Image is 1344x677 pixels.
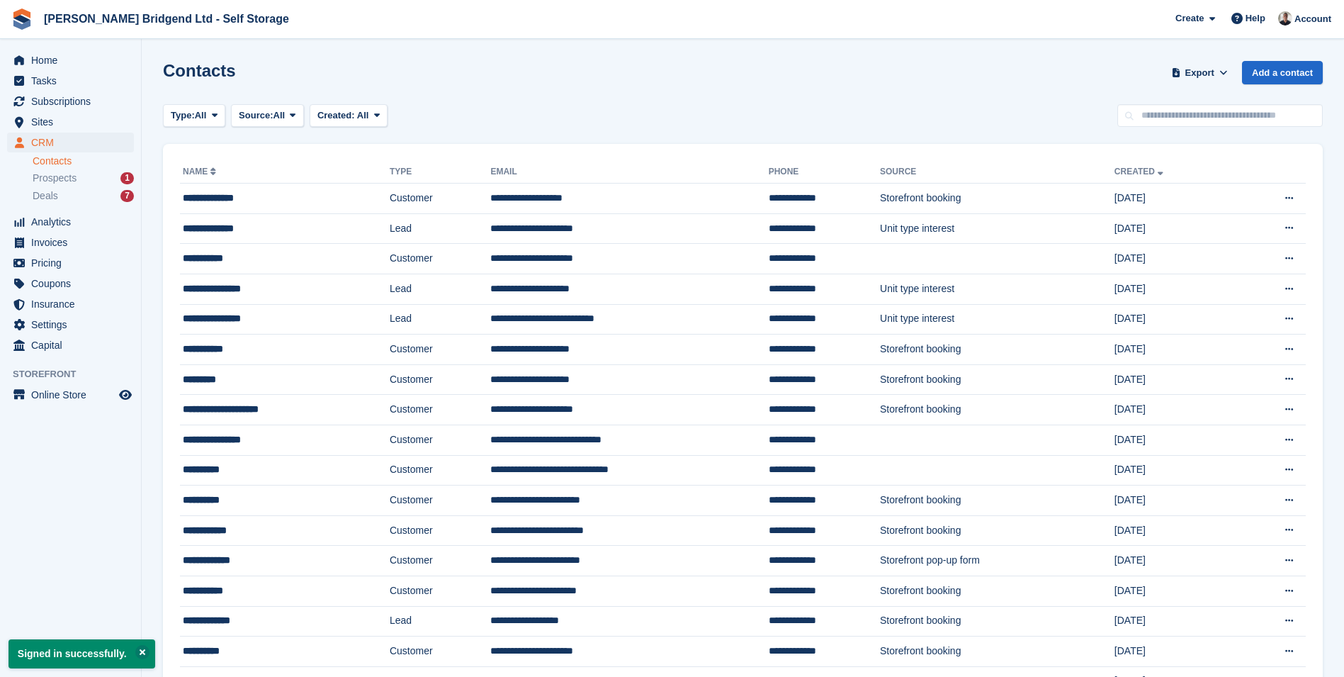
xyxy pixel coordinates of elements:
span: Invoices [31,233,116,252]
span: All [357,110,369,121]
a: menu [7,212,134,232]
td: Lead [390,304,491,335]
a: menu [7,274,134,293]
td: [DATE] [1114,395,1236,425]
a: Prospects 1 [33,171,134,186]
a: menu [7,294,134,314]
span: Account [1294,12,1331,26]
td: [DATE] [1114,213,1236,244]
td: Customer [390,364,491,395]
td: [DATE] [1114,364,1236,395]
td: [DATE] [1114,486,1236,516]
a: Preview store [117,386,134,403]
a: [PERSON_NAME] Bridgend Ltd - Self Storage [38,7,295,30]
span: Prospects [33,172,77,185]
span: Insurance [31,294,116,314]
td: Storefront booking [880,486,1114,516]
td: Storefront booking [880,184,1114,214]
td: Customer [390,486,491,516]
span: Subscriptions [31,91,116,111]
th: Source [880,161,1114,184]
td: [DATE] [1114,274,1236,304]
span: Pricing [31,253,116,273]
td: Lead [390,606,491,637]
a: Deals 7 [33,189,134,203]
td: Storefront booking [880,395,1114,425]
span: Created: [317,110,355,121]
td: [DATE] [1114,515,1236,546]
td: [DATE] [1114,184,1236,214]
td: Unit type interest [880,213,1114,244]
span: Export [1185,66,1214,80]
span: Storefront [13,367,141,381]
span: Deals [33,189,58,203]
td: [DATE] [1114,335,1236,365]
span: All [195,108,207,123]
td: Unit type interest [880,274,1114,304]
td: Storefront booking [880,515,1114,546]
button: Created: All [310,104,388,128]
td: [DATE] [1114,244,1236,274]
a: menu [7,91,134,111]
a: menu [7,253,134,273]
span: Capital [31,335,116,355]
td: Customer [390,244,491,274]
span: Create [1175,11,1204,26]
td: Customer [390,184,491,214]
span: All [273,108,286,123]
div: 1 [120,172,134,184]
td: [DATE] [1114,546,1236,576]
td: Customer [390,515,491,546]
span: Analytics [31,212,116,232]
td: Storefront booking [880,606,1114,637]
td: Storefront booking [880,335,1114,365]
span: Online Store [31,385,116,405]
a: menu [7,50,134,70]
a: menu [7,335,134,355]
a: menu [7,233,134,252]
td: Customer [390,395,491,425]
span: Home [31,50,116,70]
img: Rhys Jones [1278,11,1292,26]
span: Sites [31,112,116,132]
a: Add a contact [1242,61,1323,84]
td: [DATE] [1114,576,1236,606]
h1: Contacts [163,61,236,80]
a: menu [7,133,134,152]
span: Tasks [31,71,116,91]
td: Customer [390,335,491,365]
img: stora-icon-8386f47178a22dfd0bd8f6a31ec36ba5ce8667c1dd55bd0f319d3a0aa187defe.svg [11,9,33,30]
a: Name [183,167,219,177]
td: Storefront pop-up form [880,546,1114,576]
span: Source: [239,108,273,123]
span: Coupons [31,274,116,293]
button: Type: All [163,104,225,128]
td: Unit type interest [880,304,1114,335]
div: 7 [120,190,134,202]
td: Customer [390,425,491,455]
span: Type: [171,108,195,123]
td: Customer [390,576,491,606]
a: Created [1114,167,1166,177]
td: Lead [390,213,491,244]
td: Storefront booking [880,364,1114,395]
td: Customer [390,546,491,576]
a: Contacts [33,155,134,168]
span: Settings [31,315,116,335]
th: Phone [769,161,880,184]
td: Storefront booking [880,637,1114,667]
td: [DATE] [1114,455,1236,486]
p: Signed in successfully. [9,639,155,668]
td: Customer [390,637,491,667]
td: [DATE] [1114,637,1236,667]
a: menu [7,315,134,335]
span: Help [1246,11,1265,26]
th: Email [490,161,768,184]
th: Type [390,161,491,184]
a: menu [7,71,134,91]
button: Export [1168,61,1231,84]
button: Source: All [231,104,304,128]
span: CRM [31,133,116,152]
td: Lead [390,274,491,304]
td: [DATE] [1114,304,1236,335]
